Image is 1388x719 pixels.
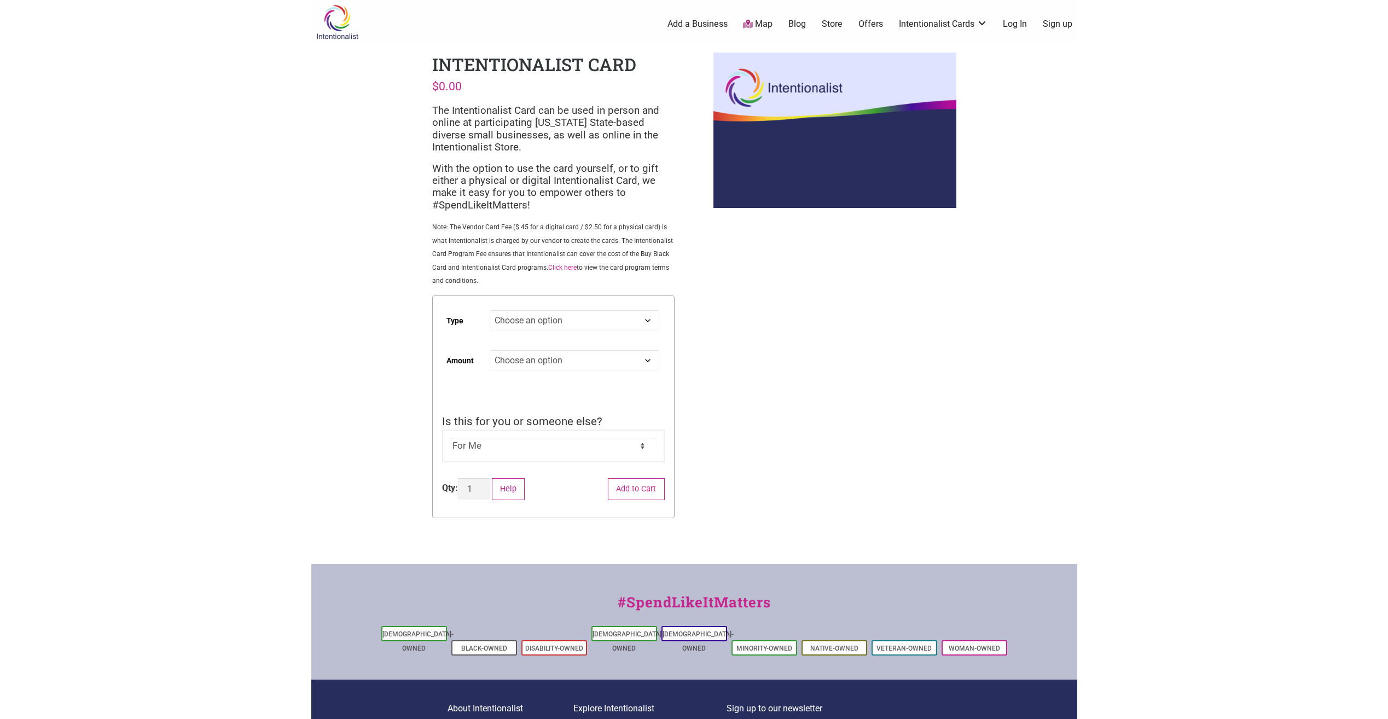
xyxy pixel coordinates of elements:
select: Is this for you or someone else? [450,438,657,454]
a: Woman-Owned [949,645,1000,652]
img: Intentionalist Card [713,53,956,208]
p: Explore Intentionalist [573,701,727,716]
a: Intentionalist Cards [899,18,988,30]
span: Note: The Vendor Card Fee ($.45 for a digital card / $2.50 for a physical card) is what Intention... [432,223,673,285]
label: Amount [446,349,474,373]
button: Help [492,478,525,501]
a: Veteran-Owned [876,645,932,652]
p: Sign up to our newsletter [727,701,940,716]
bdi: 0.00 [432,79,462,93]
a: Offers [858,18,883,30]
a: Minority-Owned [736,645,792,652]
a: Native-Owned [810,645,858,652]
a: Store [822,18,843,30]
a: Blog [788,18,806,30]
a: [DEMOGRAPHIC_DATA]-Owned [663,630,734,652]
a: Add a Business [667,18,728,30]
a: Log In [1003,18,1027,30]
a: Click here [548,264,577,271]
p: About Intentionalist [448,701,573,716]
p: With the option to use the card yourself, or to gift either a physical or digital Intentionalist ... [432,163,675,212]
a: [DEMOGRAPHIC_DATA]-Owned [382,630,454,652]
p: The Intentionalist Card can be used in person and online at participating [US_STATE] State-based ... [432,105,675,154]
h1: Intentionalist Card [432,53,636,76]
label: Type [446,309,463,333]
span: $ [432,79,439,93]
button: Add to Cart [608,478,665,501]
img: Intentionalist [311,4,363,40]
a: Disability-Owned [525,645,583,652]
a: Map [743,18,773,31]
a: Black-Owned [461,645,507,652]
input: Product quantity [458,478,490,500]
a: [DEMOGRAPHIC_DATA]-Owned [593,630,664,652]
a: Sign up [1043,18,1072,30]
div: #SpendLikeItMatters [311,592,1077,624]
div: Qty: [442,482,458,495]
span: Is this for you or someone else? [442,415,602,428]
